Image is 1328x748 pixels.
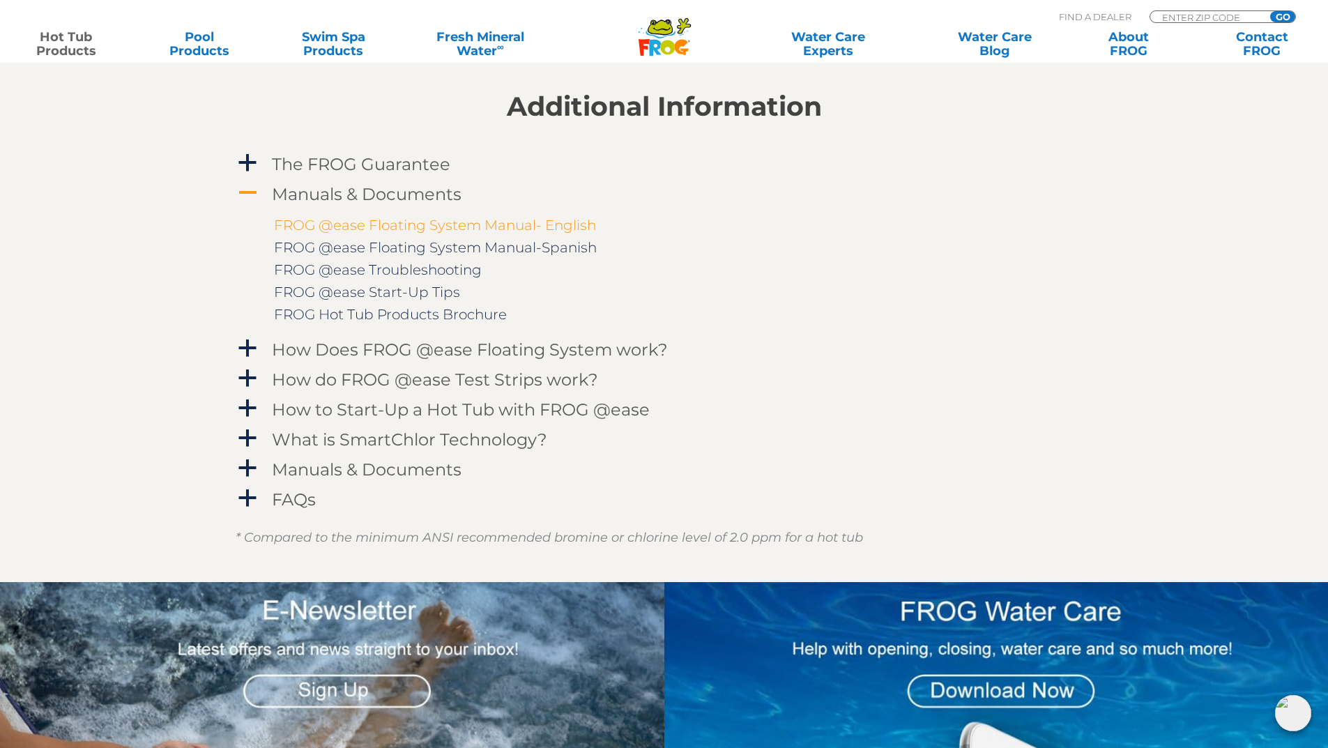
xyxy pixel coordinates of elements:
[272,490,316,509] h4: FAQs
[237,428,258,449] span: a
[272,185,461,204] h4: Manuals & Documents
[236,151,1093,177] a: a The FROG Guarantee
[942,30,1046,58] a: Water CareBlog
[274,261,482,278] a: FROG @ease Troubleshooting
[1275,695,1311,731] img: openIcon
[274,284,460,300] a: FROG @ease Start-Up Tips
[237,368,258,389] span: a
[272,460,461,479] h4: Manuals & Documents
[282,30,386,58] a: Swim SpaProducts
[274,239,597,256] a: FROG @ease Floating System Manual-Spanish
[237,153,258,174] span: a
[1210,30,1314,58] a: ContactFROG
[236,91,1093,122] h2: Additional Information
[497,41,504,52] sup: ∞
[1059,10,1131,23] p: Find A Dealer
[237,488,258,509] span: a
[237,183,258,204] span: A
[272,155,450,174] h4: The FROG Guarantee
[237,458,258,479] span: a
[236,457,1093,482] a: a Manuals & Documents
[236,427,1093,452] a: a What is SmartChlor Technology?
[272,400,650,419] h4: How to Start-Up a Hot Tub with FROG @ease
[236,530,863,545] em: * Compared to the minimum ANSI recommended bromine or chlorine level of 2.0 ppm for a hot tub
[272,430,547,449] h4: What is SmartChlor Technology?
[274,306,507,323] a: FROG Hot Tub Products Brochure
[1076,30,1180,58] a: AboutFROG
[236,367,1093,392] a: a How do FROG @ease Test Strips work?
[272,340,668,359] h4: How Does FROG @ease Floating System work?
[14,30,118,58] a: Hot TubProducts
[1270,11,1295,22] input: GO
[1161,11,1255,23] input: Zip Code Form
[237,398,258,419] span: a
[148,30,252,58] a: PoolProducts
[237,338,258,359] span: a
[236,397,1093,422] a: a How to Start-Up a Hot Tub with FROG @ease
[236,181,1093,207] a: A Manuals & Documents
[744,30,913,58] a: Water CareExperts
[236,337,1093,362] a: a How Does FROG @ease Floating System work?
[415,30,545,58] a: Fresh MineralWater∞
[274,217,596,234] a: FROG @ease Floating System Manual- English
[236,487,1093,512] a: a FAQs
[272,370,598,389] h4: How do FROG @ease Test Strips work?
